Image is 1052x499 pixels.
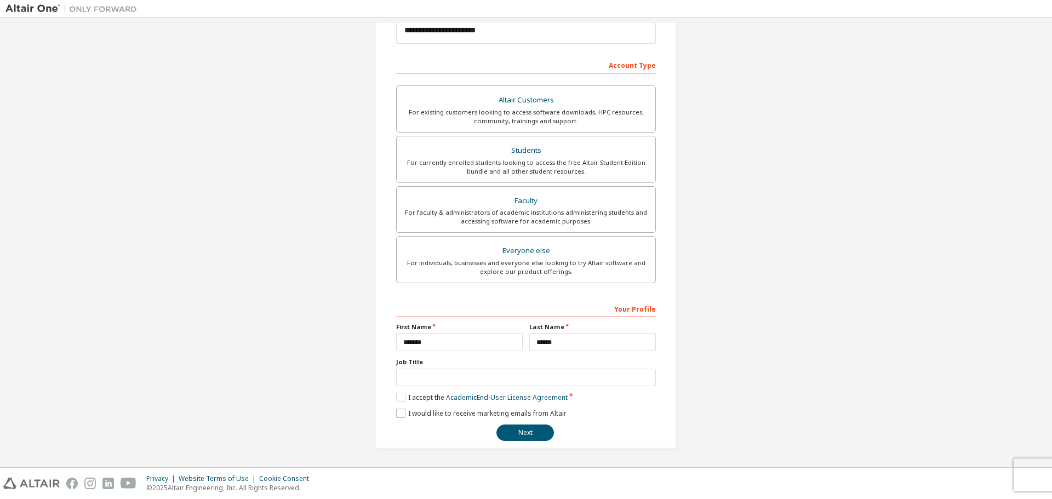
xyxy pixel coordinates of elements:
[403,143,649,158] div: Students
[403,193,649,209] div: Faculty
[102,478,114,489] img: linkedin.svg
[396,393,568,402] label: I accept the
[403,108,649,125] div: For existing customers looking to access software downloads, HPC resources, community, trainings ...
[5,3,142,14] img: Altair One
[396,358,656,366] label: Job Title
[403,208,649,226] div: For faculty & administrators of academic institutions administering students and accessing softwa...
[396,323,523,331] label: First Name
[446,393,568,402] a: Academic End-User License Agreement
[403,93,649,108] div: Altair Customers
[66,478,78,489] img: facebook.svg
[146,483,316,492] p: © 2025 Altair Engineering, Inc. All Rights Reserved.
[84,478,96,489] img: instagram.svg
[529,323,656,331] label: Last Name
[179,474,259,483] div: Website Terms of Use
[396,56,656,73] div: Account Type
[403,243,649,259] div: Everyone else
[259,474,316,483] div: Cookie Consent
[146,474,179,483] div: Privacy
[396,409,567,418] label: I would like to receive marketing emails from Altair
[403,259,649,276] div: For individuals, businesses and everyone else looking to try Altair software and explore our prod...
[396,300,656,317] div: Your Profile
[403,158,649,176] div: For currently enrolled students looking to access the free Altair Student Edition bundle and all ...
[3,478,60,489] img: altair_logo.svg
[121,478,136,489] img: youtube.svg
[496,425,554,441] button: Next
